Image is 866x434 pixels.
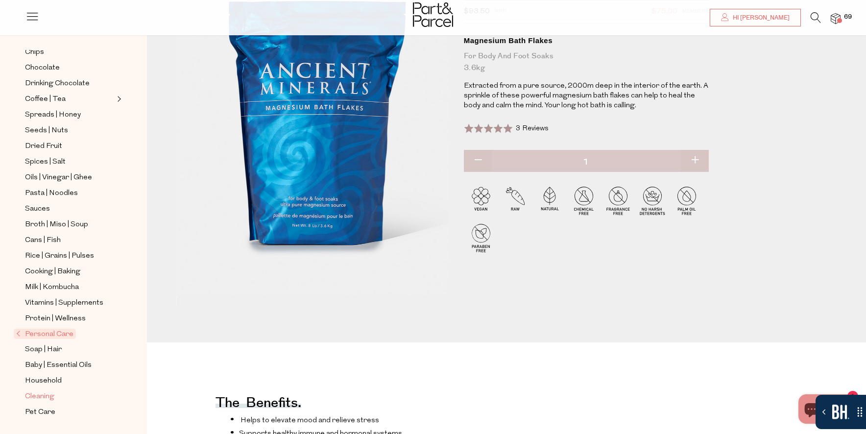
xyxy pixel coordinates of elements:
[635,183,670,217] img: P_P-ICONS-Live_Bec_V11_No_Harsh_Detergents.svg
[498,183,532,217] img: P_P-ICONS-Live_Bec_V11_Raw.svg
[216,401,301,408] h4: The benefits.
[25,235,61,246] span: Cans | Fish
[25,171,114,184] a: Oils | Vinegar | Ghee
[516,125,549,132] span: 3 Reviews
[25,47,44,58] span: Chips
[25,94,66,105] span: Coffee | Tea
[25,156,66,168] span: Spices | Salt
[25,313,86,325] span: Protein | Wellness
[25,234,114,246] a: Cans | Fish
[25,407,55,418] span: Pet Care
[25,109,81,121] span: Spreads | Honey
[25,375,62,387] span: Household
[25,140,114,152] a: Dried Fruit
[25,109,114,121] a: Spreads | Honey
[25,62,60,74] span: Chocolate
[532,183,567,217] img: P_P-ICONS-Live_Bec_V11_Natural.svg
[25,282,79,293] span: Milk | Kombucha
[464,183,498,217] img: P_P-ICONS-Live_Bec_V11_Vegan.svg
[25,297,103,309] span: Vitamins | Supplements
[25,359,114,371] a: Baby | Essential Oils
[25,187,114,199] a: Pasta | Noodles
[16,328,114,340] a: Personal Care
[25,203,114,215] a: Sauces
[115,93,121,105] button: Expand/Collapse Coffee | Tea
[25,124,114,137] a: Seeds | Nuts
[831,13,841,24] a: 69
[25,313,114,325] a: Protein | Wellness
[464,150,709,174] input: QTY Magnesium Bath Flakes
[710,9,801,26] a: Hi [PERSON_NAME]
[464,220,498,255] img: P_P-ICONS-Live_Bec_V11_Paraben_Free.svg
[25,281,114,293] a: Milk | Kombucha
[601,183,635,217] img: P_P-ICONS-Live_Bec_V11_Fragrance_Free.svg
[25,406,114,418] a: Pet Care
[25,188,78,199] span: Pasta | Noodles
[25,344,62,356] span: Soap | Hair
[413,2,453,27] img: Part&Parcel
[25,93,114,105] a: Coffee | Tea
[25,360,92,371] span: Baby | Essential Oils
[25,78,90,90] span: Drinking Chocolate
[25,172,92,184] span: Oils | Vinegar | Ghee
[25,219,88,231] span: Broth | Miso | Soup
[670,183,704,217] img: P_P-ICONS-Live_Bec_V11_Palm_Oil_Free.svg
[464,81,709,111] p: Extracted from a pure source, 2000m deep in the interior of the earth. A sprinkle of these powerf...
[25,266,80,278] span: Cooking | Baking
[25,390,114,403] a: Cleaning
[25,343,114,356] a: Soap | Hair
[25,62,114,74] a: Chocolate
[25,203,50,215] span: Sauces
[25,141,62,152] span: Dried Fruit
[25,125,68,137] span: Seeds | Nuts
[25,250,94,262] span: Rice | Grains | Pulses
[25,265,114,278] a: Cooking | Baking
[25,218,114,231] a: Broth | Miso | Soup
[14,329,76,339] span: Personal Care
[795,394,858,426] inbox-online-store-chat: Shopify online store chat
[567,183,601,217] img: P_P-ICONS-Live_Bec_V11_Chemical_Free.svg
[842,13,854,22] span: 69
[25,250,114,262] a: Rice | Grains | Pulses
[25,156,114,168] a: Spices | Salt
[25,391,54,403] span: Cleaning
[230,415,612,425] li: Helps to elevate mood and relieve stress
[464,50,709,74] div: For Body and Foot Soaks 3.6kg
[25,375,114,387] a: Household
[464,36,709,46] div: Magnesium Bath Flakes
[25,297,114,309] a: Vitamins | Supplements
[730,14,790,22] span: Hi [PERSON_NAME]
[25,46,114,58] a: Chips
[25,77,114,90] a: Drinking Chocolate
